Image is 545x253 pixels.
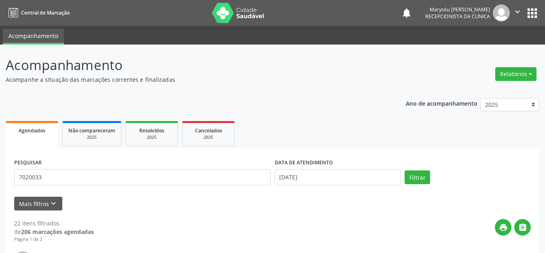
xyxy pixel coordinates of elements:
div: Marycéu [PERSON_NAME] [425,6,490,13]
button: apps [525,6,539,20]
div: 2025 [131,134,172,140]
span: Cancelados [195,127,222,134]
i:  [513,7,522,16]
p: Acompanhe a situação das marcações correntes e finalizadas [6,75,379,84]
p: Acompanhamento [6,55,379,75]
strong: 206 marcações agendadas [21,228,94,236]
a: Central de Marcação [6,6,70,19]
label: PESQUISAR [14,157,42,169]
label: DATA DE ATENDIMENTO [275,157,333,169]
button:  [514,219,531,236]
p: Ano de acompanhamento [406,98,477,108]
span: Resolvidos [139,127,164,134]
input: Nome, CNS [14,169,271,185]
div: de [14,227,94,236]
button: notifications [401,7,412,19]
span: Agendados [19,127,45,134]
div: Página 1 de 2 [14,236,94,243]
span: Central de Marcação [21,9,70,16]
input: Selecione um intervalo [275,169,401,185]
i: print [499,223,508,232]
button:  [510,4,525,21]
div: 2025 [188,134,229,140]
button: Filtrar [405,170,430,184]
span: Não compareceram [68,127,115,134]
div: 22 itens filtrados [14,219,94,227]
button: Relatórios [495,67,537,81]
button: print [495,219,511,236]
img: img [493,4,510,21]
div: 2025 [68,134,115,140]
button: Mais filtroskeyboard_arrow_down [14,197,62,211]
span: Recepcionista da clínica [425,13,490,20]
i: keyboard_arrow_down [49,199,58,208]
a: Acompanhamento [3,29,64,45]
i:  [518,223,527,232]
